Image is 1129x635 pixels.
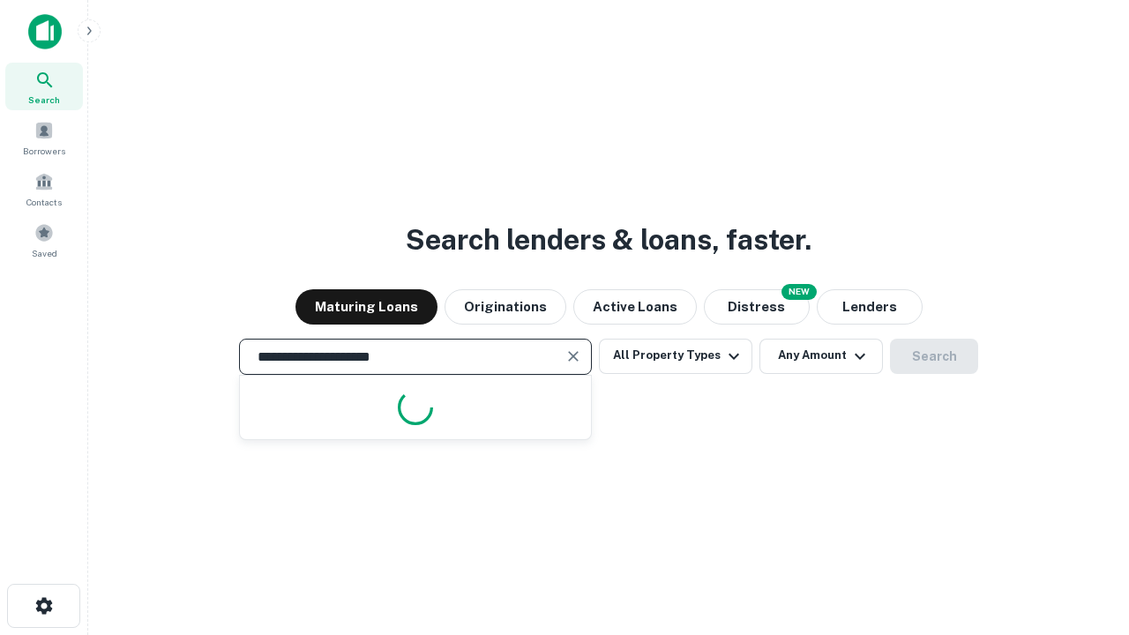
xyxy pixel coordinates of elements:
button: Any Amount [759,339,883,374]
a: Borrowers [5,114,83,161]
span: Contacts [26,195,62,209]
div: NEW [781,284,817,300]
a: Search [5,63,83,110]
button: Originations [445,289,566,325]
span: Saved [32,246,57,260]
img: capitalize-icon.png [28,14,62,49]
button: Lenders [817,289,923,325]
h3: Search lenders & loans, faster. [406,219,811,261]
button: Search distressed loans with lien and other non-mortgage details. [704,289,810,325]
button: Active Loans [573,289,697,325]
button: All Property Types [599,339,752,374]
span: Borrowers [23,144,65,158]
a: Contacts [5,165,83,213]
a: Saved [5,216,83,264]
span: Search [28,93,60,107]
button: Clear [561,344,586,369]
button: Maturing Loans [295,289,437,325]
iframe: Chat Widget [1041,494,1129,579]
